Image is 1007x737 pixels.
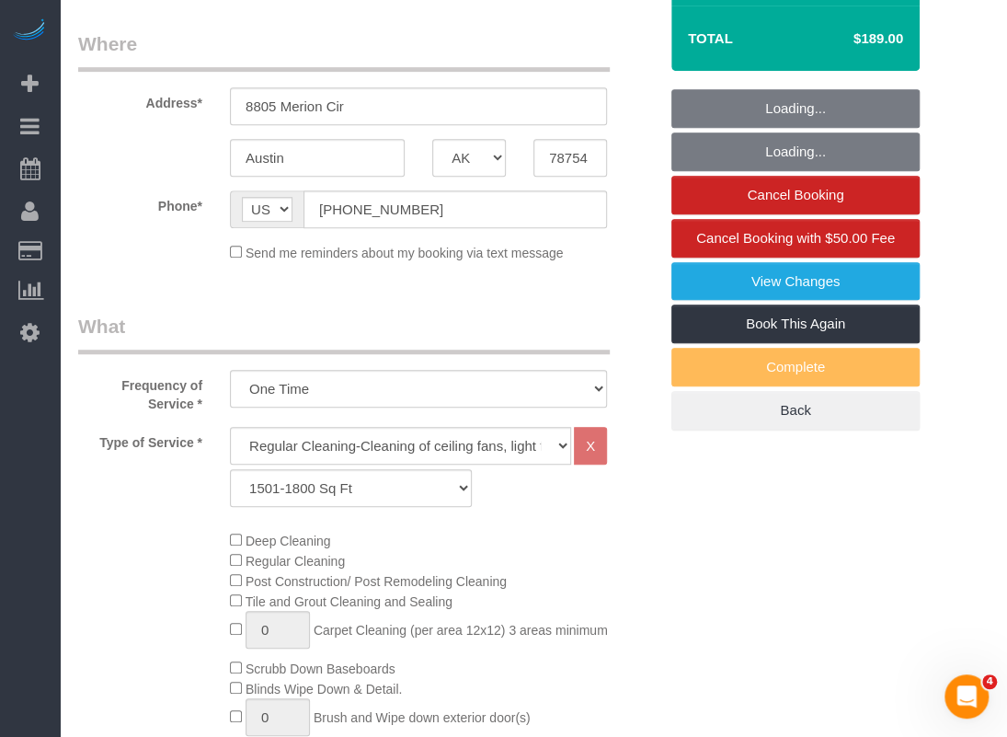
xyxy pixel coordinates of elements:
legend: Where [78,30,610,72]
span: Scrubb Down Baseboards [246,662,395,676]
span: Regular Cleaning [246,554,345,569]
span: Tile and Grout Cleaning and Sealing [246,594,452,609]
h4: $189.00 [798,31,903,47]
span: Cancel Booking with $50.00 Fee [696,230,895,246]
span: Carpet Cleaning (per area 12x12) 3 areas minimum [314,623,608,638]
a: Cancel Booking with $50.00 Fee [671,219,920,258]
label: Address* [64,87,216,112]
label: Frequency of Service * [64,370,216,413]
span: 4 [982,674,997,689]
a: View Changes [671,262,920,301]
iframe: Intercom live chat [944,674,989,719]
a: Book This Again [671,305,920,343]
strong: Total [688,30,733,46]
span: Post Construction/ Post Remodeling Cleaning [246,574,507,589]
a: Back [671,391,920,430]
span: Deep Cleaning [246,534,331,548]
span: Send me reminders about my booking via text message [246,246,564,260]
input: City* [230,139,405,177]
label: Phone* [64,190,216,215]
input: Zip Code* [533,139,607,177]
legend: What [78,313,610,354]
span: Blinds Wipe Down & Detail. [246,682,402,697]
input: Phone* [303,190,607,228]
img: Automaid Logo [11,18,48,44]
span: Brush and Wipe down exterior door(s) [314,710,531,725]
label: Type of Service * [64,427,216,452]
a: Cancel Booking [671,176,920,214]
